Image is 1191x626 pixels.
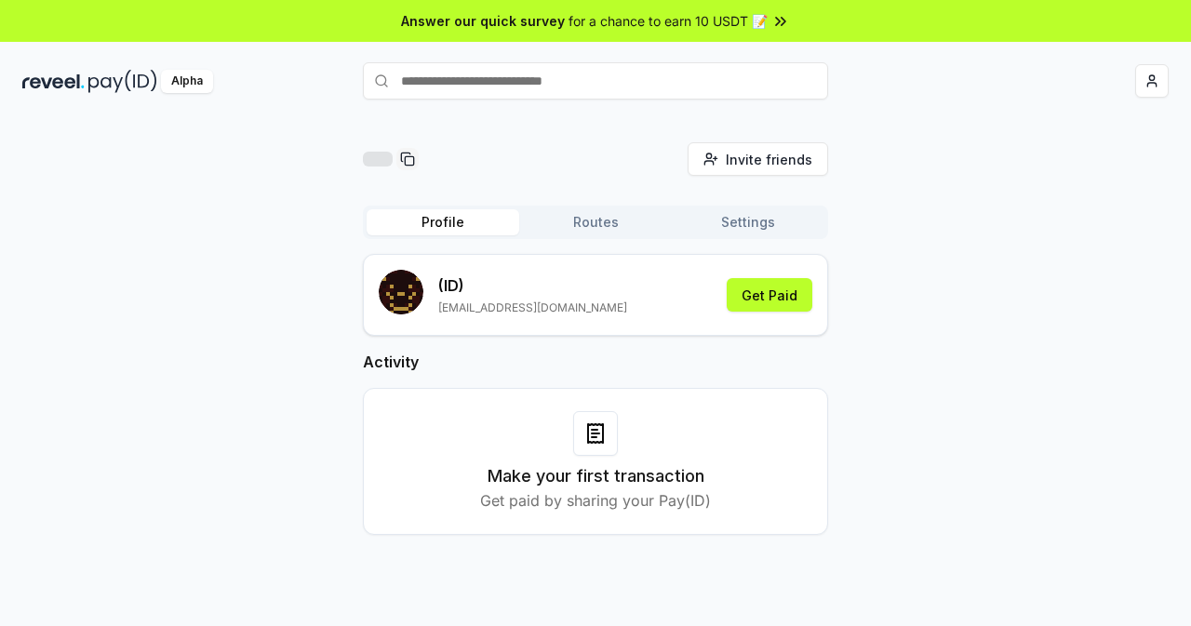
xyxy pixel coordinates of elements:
[727,278,812,312] button: Get Paid
[88,70,157,93] img: pay_id
[488,463,704,489] h3: Make your first transaction
[367,209,519,235] button: Profile
[438,300,627,315] p: [EMAIL_ADDRESS][DOMAIN_NAME]
[726,150,812,169] span: Invite friends
[438,274,627,297] p: (ID)
[22,70,85,93] img: reveel_dark
[161,70,213,93] div: Alpha
[480,489,711,512] p: Get paid by sharing your Pay(ID)
[363,351,828,373] h2: Activity
[401,11,565,31] span: Answer our quick survey
[672,209,824,235] button: Settings
[688,142,828,176] button: Invite friends
[569,11,768,31] span: for a chance to earn 10 USDT 📝
[519,209,672,235] button: Routes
